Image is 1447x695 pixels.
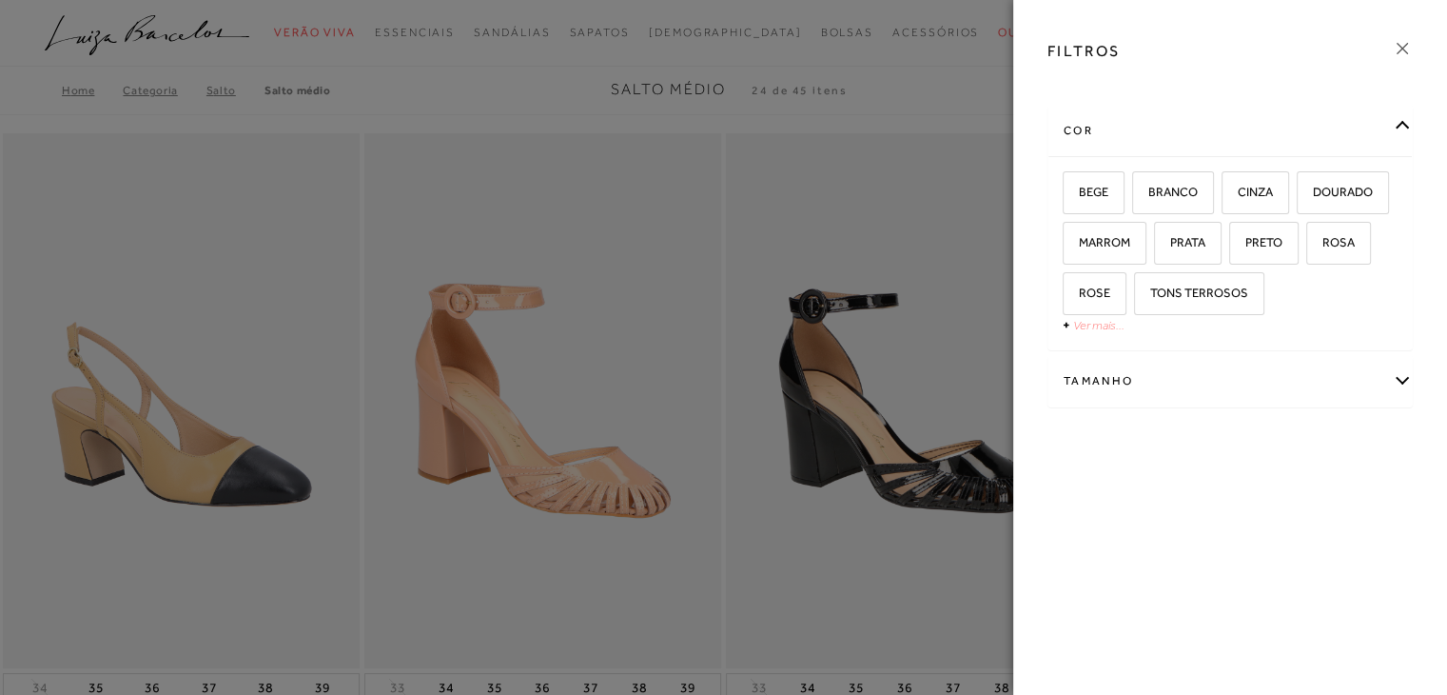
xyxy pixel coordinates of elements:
span: PRATA [1156,235,1205,249]
span: PRETO [1231,235,1282,249]
input: BEGE [1060,186,1079,205]
span: ROSE [1065,286,1110,300]
input: TONS TERROSOS [1131,287,1150,306]
div: cor [1048,106,1412,156]
input: PRETO [1226,236,1245,255]
span: + [1063,317,1070,332]
h3: FILTROS [1047,40,1121,62]
input: DOURADO [1294,186,1313,205]
input: ROSA [1303,236,1322,255]
input: CINZA [1219,186,1238,205]
div: Tamanho [1048,356,1412,407]
span: TONS TERROSOS [1136,286,1248,300]
input: MARROM [1060,236,1079,255]
span: ROSA [1308,235,1355,249]
a: Ver mais... [1073,318,1124,332]
input: ROSE [1060,287,1079,306]
span: DOURADO [1299,185,1373,199]
span: BRANCO [1134,185,1198,199]
span: CINZA [1223,185,1273,199]
span: BEGE [1065,185,1108,199]
input: PRATA [1151,236,1170,255]
span: MARROM [1065,235,1130,249]
input: BRANCO [1129,186,1148,205]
